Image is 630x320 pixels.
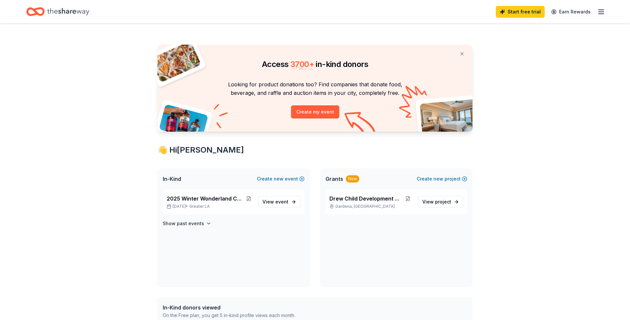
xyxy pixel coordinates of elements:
p: Gardena, [GEOGRAPHIC_DATA] [329,204,413,209]
span: Greater LA [189,204,210,209]
span: Grants [325,175,343,183]
p: Looking for product donations too? Find companies that donate food, beverage, and raffle and auct... [165,80,465,97]
button: Show past events [163,220,211,227]
p: [DATE] • [167,204,253,209]
button: Createnewevent [257,175,304,183]
span: View [422,198,451,206]
div: New [346,175,359,182]
a: View project [418,196,463,208]
div: On the Free plan, you get 5 in-kind profile views each month. [163,311,295,319]
div: 👋 Hi [PERSON_NAME] [157,145,472,155]
span: event [275,199,288,204]
img: Pizza [150,41,201,83]
span: 3700 + [290,59,314,69]
span: 2025 Winter Wonderland Comfort and Joy Fair [167,195,244,203]
a: Home [26,4,89,19]
span: View [262,198,288,206]
a: Earn Rewards [547,6,595,18]
span: project [435,199,451,204]
span: Drew Child Development Corporation [329,195,403,203]
button: Create my event [291,105,339,118]
a: View event [258,196,301,208]
span: Access in-kind donors [262,59,368,69]
a: Start free trial [496,6,545,18]
img: Curvy arrow [345,112,377,137]
h4: Show past events [163,220,204,227]
button: Createnewproject [417,175,467,183]
span: In-Kind [163,175,181,183]
span: new [433,175,443,183]
div: In-Kind donors viewed [163,304,295,311]
span: new [274,175,283,183]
